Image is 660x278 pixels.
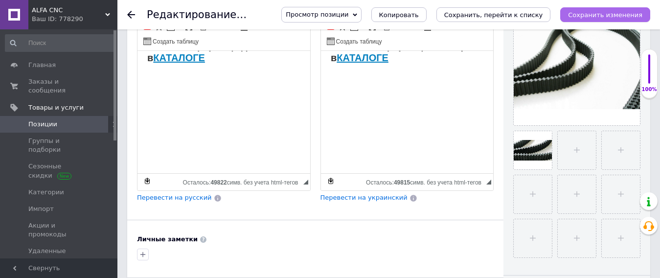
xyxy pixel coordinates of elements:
a: КАТАЛОГЕ [16,1,68,12]
span: Сезонные скидки [28,162,91,180]
span: Копировать [379,11,419,19]
span: Создать таблицу [335,38,382,46]
iframe: Визуальный текстовый редактор, AA904C65-165E-4675-B026-544B7F0F5576 [321,51,494,173]
span: Создать таблицу [151,38,199,46]
button: Сохранить изменения [560,7,650,22]
button: Копировать [371,7,427,22]
span: 49822 [210,179,227,186]
input: Поиск [5,34,115,52]
span: Главная [28,61,56,69]
iframe: Визуальный текстовый редактор, 4BCEE001-4C41-4689-AE14-ADB9E6D8B446 [137,51,310,173]
span: Перетащите для изменения размера [303,180,308,185]
a: Сделать резервную копию сейчас [325,176,336,186]
a: Создать таблицу [325,36,384,46]
span: 49815 [394,179,410,186]
span: Перетащите для изменения размера [486,180,491,185]
div: Подсчет символов [183,177,303,186]
div: 100% [641,86,657,93]
div: Подсчет символов [366,177,486,186]
span: Просмотр позиции [286,11,348,18]
span: Акции и промокоды [28,221,91,239]
span: Заказы и сообщения [28,77,91,95]
span: Позиции [28,120,57,129]
button: Сохранить, перейти к списку [436,7,551,22]
div: 100% Качество заполнения [641,49,658,98]
b: Личные заметки [137,235,198,243]
span: Удаленные позиции [28,247,91,264]
a: Создать таблицу [142,36,200,46]
span: Перевести на украинский [320,194,408,201]
span: ALFA CNC [32,6,105,15]
span: Товары и услуги [28,103,84,112]
i: Сохранить, перейти к списку [444,11,543,19]
a: Сделать резервную копию сейчас [142,176,153,186]
span: Импорт [28,205,54,213]
span: Перевести на русский [137,194,212,201]
span: Группы и подборки [28,137,91,154]
div: Вернуться назад [127,11,135,19]
i: Сохранить изменения [568,11,642,19]
div: Ваш ID: 778290 [32,15,117,23]
span: Категории [28,188,64,197]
